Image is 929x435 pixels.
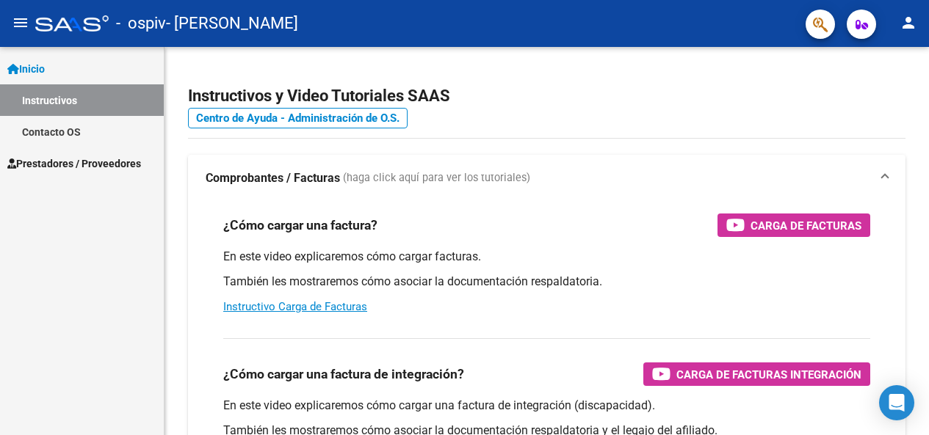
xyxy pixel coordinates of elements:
[676,365,861,384] span: Carga de Facturas Integración
[12,14,29,32] mat-icon: menu
[116,7,166,40] span: - ospiv
[206,170,340,186] strong: Comprobantes / Facturas
[223,398,870,414] p: En este video explicaremos cómo cargar una factura de integración (discapacidad).
[7,61,45,77] span: Inicio
[643,362,870,386] button: Carga de Facturas Integración
[223,215,377,235] h3: ¿Cómo cargar una factura?
[188,108,408,128] a: Centro de Ayuda - Administración de O.S.
[223,249,870,265] p: En este video explicaremos cómo cargar facturas.
[717,213,870,237] button: Carga de Facturas
[223,300,367,313] a: Instructivo Carga de Facturas
[7,156,141,172] span: Prestadores / Proveedores
[223,274,870,290] p: También les mostraremos cómo asociar la documentación respaldatoria.
[343,170,530,186] span: (haga click aquí para ver los tutoriales)
[751,216,861,235] span: Carga de Facturas
[188,155,905,202] mat-expansion-panel-header: Comprobantes / Facturas (haga click aquí para ver los tutoriales)
[900,14,917,32] mat-icon: person
[879,385,914,420] div: Open Intercom Messenger
[166,7,298,40] span: - [PERSON_NAME]
[188,82,905,110] h2: Instructivos y Video Tutoriales SAAS
[223,364,464,384] h3: ¿Cómo cargar una factura de integración?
